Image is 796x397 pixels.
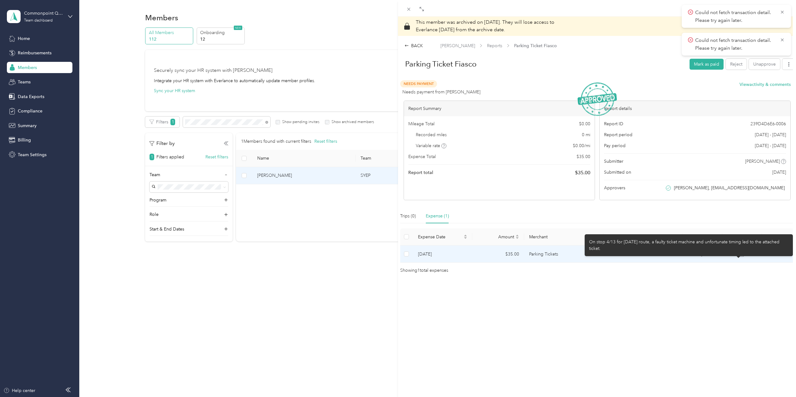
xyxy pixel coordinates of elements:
span: Submitter [604,158,623,165]
span: Variable rate [416,142,446,149]
div: Expense (1) [426,213,449,220]
th: Photo [683,228,722,246]
div: BACK [405,42,423,49]
span: [DATE] [772,169,786,176]
span: caret-up [714,234,717,237]
span: Needs Payment [400,80,437,87]
th: Merchant [524,228,603,246]
button: Reject [726,59,747,70]
span: Parking Ticket Fiasco [514,42,557,49]
span: $ 35.00 [575,169,590,176]
span: [DATE] - [DATE] [755,142,786,149]
p: This member was archived on [DATE] . [416,19,554,34]
span: $ 0.00 [579,121,590,127]
span: [PERSON_NAME] [440,42,475,49]
td: 8-5-2025 [413,246,473,263]
span: Expense Date [418,234,463,240]
span: Reports [487,42,502,49]
span: caret-up [674,234,678,237]
button: Unapprove [749,59,780,70]
div: Report Summary [404,101,595,116]
div: Report details [600,101,790,116]
span: [PERSON_NAME] [745,158,780,165]
span: [PERSON_NAME], [EMAIL_ADDRESS][DOMAIN_NAME] [674,185,785,191]
span: Needs payment from [PERSON_NAME] [402,89,480,95]
span: [DATE] - [DATE] [755,132,786,138]
span: 0 mi [582,132,590,138]
span: Approvers [604,185,625,191]
div: On stop 4/13 for [DATE] route, a faulty ticket machine and unfortunate timing led to the attached... [585,234,793,256]
h1: Parking Ticket Fiasco [399,57,685,72]
button: Viewactivity & comments [739,81,791,88]
span: They will lose access to Everlance [DATE] from the archive date. [416,19,554,33]
button: Mark as paid [690,59,724,70]
span: Pay period [604,142,626,149]
p: Could not fetch transaction detail. Please try again later. [695,37,775,52]
span: 239D4D6E6-0006 [750,121,786,127]
th: Tags [762,228,794,246]
span: Showing 1 total expenses [400,267,448,274]
span: caret-down [464,236,467,240]
span: Expense Total [408,153,436,160]
th: Expense Date [413,228,473,246]
span: Mileage Total [408,121,435,127]
iframe: Everlance-gr Chat Button Frame [761,362,796,397]
th: Amount [472,228,524,246]
th: Notes [722,228,762,246]
span: Report total [408,169,433,176]
span: Submitted on [604,169,631,176]
span: caret-up [464,234,467,237]
span: $ 35.00 [577,153,590,160]
span: caret-up [595,234,598,237]
td: $35.00 [472,246,524,263]
span: Amount [477,234,514,240]
span: Merchant [529,234,593,240]
span: Report ID [604,121,623,127]
img: ApprovedStamp [577,82,617,116]
div: Trips (0) [400,213,416,220]
span: Report period [604,132,632,138]
span: Recorded miles [416,132,447,138]
span: $ 0.00 / mi [573,142,590,149]
span: caret-down [515,236,519,240]
td: Parking Tickets [524,246,603,263]
th: Category [603,228,683,246]
p: Could not fetch transaction detail. Please try again later. [695,9,775,24]
span: caret-up [515,234,519,237]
